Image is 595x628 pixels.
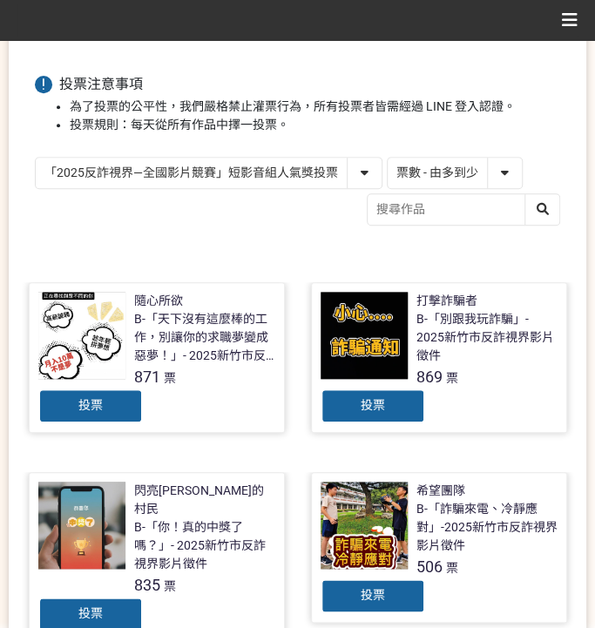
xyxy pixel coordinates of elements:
[416,368,443,386] span: 869
[134,310,275,365] div: B-「天下沒有這麼棒的工作，別讓你的求職夢變成惡夢！」- 2025新竹市反詐視界影片徵件
[29,282,285,433] a: 隨心所欲B-「天下沒有這麼棒的工作，別讓你的求職夢變成惡夢！」- 2025新竹市反詐視界影片徵件871票投票
[416,557,443,576] span: 506
[134,576,160,594] span: 835
[446,371,458,385] span: 票
[416,500,558,555] div: B-「詐騙來電、冷靜應對」-2025新竹市反詐視界影片徵件
[134,482,275,518] div: 閃亮[PERSON_NAME]的村民
[416,310,558,365] div: B-「別跟我玩詐騙」- 2025新竹市反詐視界影片徵件
[446,561,458,575] span: 票
[416,292,477,310] div: 打擊詐騙者
[78,606,103,620] span: 投票
[59,76,143,92] span: 投票注意事項
[134,518,275,573] div: B-「你！真的中獎了嗎？」- 2025新竹市反詐視界影片徵件
[134,368,160,386] span: 871
[361,398,385,412] span: 投票
[361,588,385,602] span: 投票
[311,472,567,623] a: 希望團隊B-「詐騙來電、冷靜應對」-2025新竹市反詐視界影片徵件506票投票
[78,398,103,412] span: 投票
[164,579,176,593] span: 票
[164,371,176,385] span: 票
[311,282,567,433] a: 打擊詐騙者B-「別跟我玩詐騙」- 2025新竹市反詐視界影片徵件869票投票
[70,116,560,134] li: 投票規則：每天從所有作品中擇一投票。
[368,194,559,225] input: 搜尋作品
[416,482,465,500] div: 希望團隊
[70,98,560,116] li: 為了投票的公平性，我們嚴格禁止灌票行為，所有投票者皆需經過 LINE 登入認證。
[134,292,183,310] div: 隨心所欲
